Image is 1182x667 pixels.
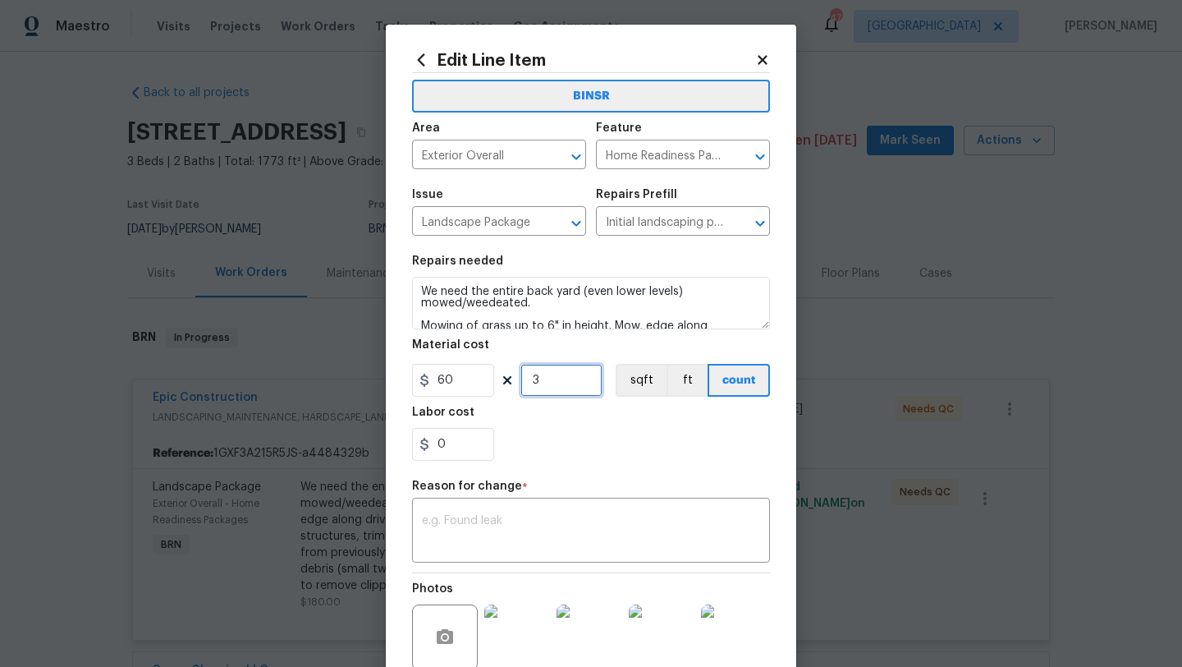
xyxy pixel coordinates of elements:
[412,481,522,492] h5: Reason for change
[667,364,708,397] button: ft
[412,583,453,595] h5: Photos
[596,122,642,134] h5: Feature
[412,339,489,351] h5: Material cost
[749,212,772,235] button: Open
[616,364,667,397] button: sqft
[412,122,440,134] h5: Area
[412,407,474,418] h5: Labor cost
[412,189,443,200] h5: Issue
[412,51,755,69] h2: Edit Line Item
[412,80,770,113] button: BINSR
[412,255,503,267] h5: Repairs needed
[565,212,588,235] button: Open
[565,145,588,168] button: Open
[708,364,770,397] button: count
[596,189,677,200] h5: Repairs Prefill
[749,145,772,168] button: Open
[412,277,770,329] textarea: We need the entire back yard (even lower levels) mowed/weedeated. Mowing of grass up to 6" in hei...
